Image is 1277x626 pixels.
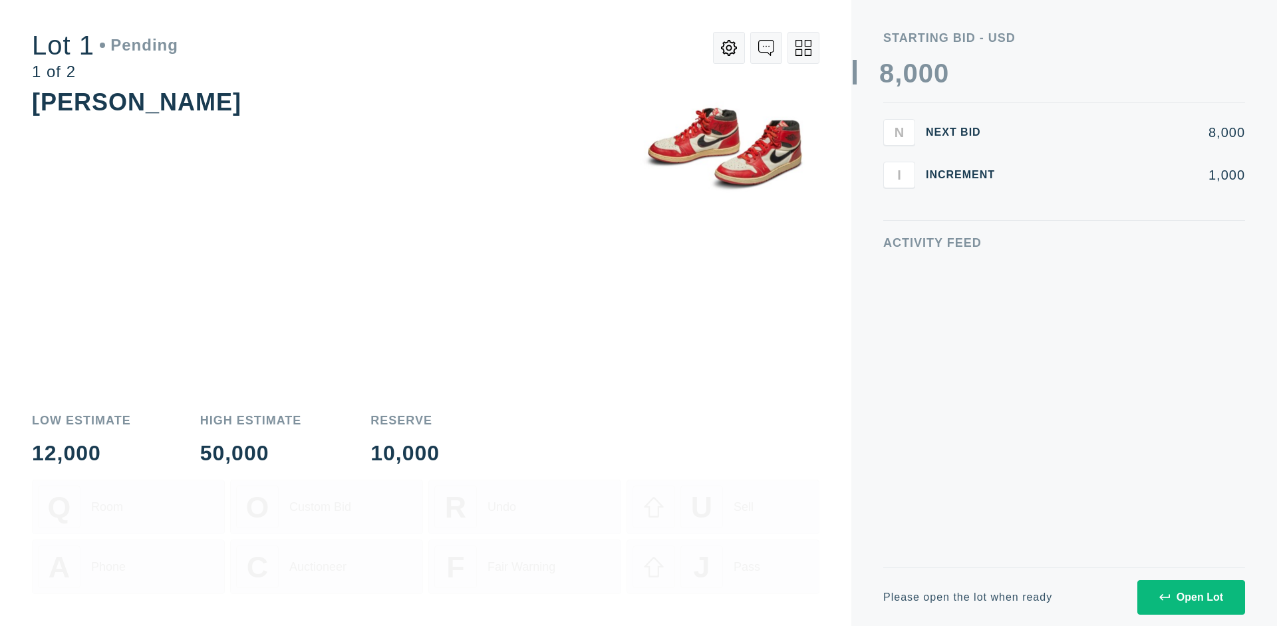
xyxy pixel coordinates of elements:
div: 8,000 [1016,126,1245,139]
div: 1,000 [1016,168,1245,182]
div: 8 [879,60,895,86]
div: 1 of 2 [32,64,178,80]
div: Pending [100,37,178,53]
div: Increment [926,170,1006,180]
div: 0 [903,60,918,86]
div: Please open the lot when ready [883,592,1052,603]
span: I [897,167,901,182]
div: High Estimate [200,414,302,426]
div: Low Estimate [32,414,131,426]
div: 50,000 [200,442,302,464]
div: 0 [919,60,934,86]
div: Activity Feed [883,237,1245,249]
div: Starting Bid - USD [883,32,1245,44]
div: Reserve [370,414,440,426]
span: N [895,124,904,140]
div: Open Lot [1159,591,1223,603]
div: 0 [934,60,949,86]
button: I [883,162,915,188]
button: N [883,119,915,146]
div: 10,000 [370,442,440,464]
button: Open Lot [1137,580,1245,615]
div: Next Bid [926,127,1006,138]
div: Lot 1 [32,32,178,59]
div: [PERSON_NAME] [32,88,241,116]
div: 12,000 [32,442,131,464]
div: , [895,60,903,326]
